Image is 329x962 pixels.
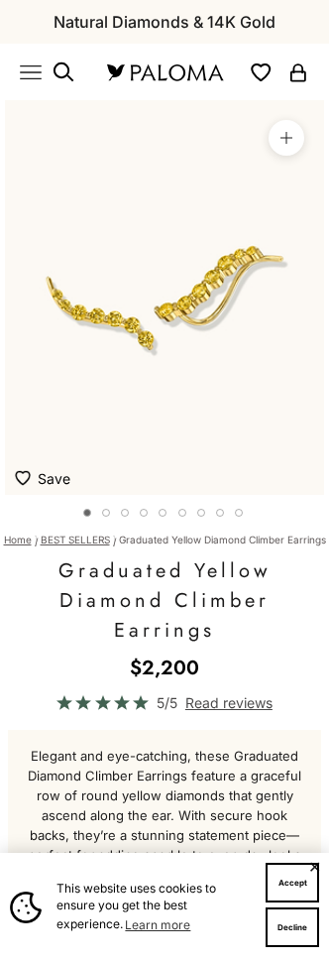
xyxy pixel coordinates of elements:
span: Read reviews [185,691,273,714]
span: This website uses cookies to ensure you get the best experience. [56,880,251,935]
h1: Graduated Yellow Diamond Climber Earrings [25,556,304,646]
nav: Secondary navigation [249,60,309,84]
a: Learn more [123,913,193,935]
span: 5/5 [157,691,177,714]
button: Decline [266,907,319,947]
p: Elegant and eye-catching, these Graduated Diamond Climber Earrings feature a graceful row of roun... [24,746,305,885]
div: Item 1 of 13 [5,100,324,495]
a: BEST SELLERS [41,534,110,545]
p: Natural Diamonds & 14K Gold [54,9,275,35]
a: Home [4,534,32,545]
nav: breadcrumbs [25,535,304,546]
sale-price: $2,200 [130,654,199,683]
img: #YellowGold [5,100,324,495]
nav: Primary navigation [20,60,83,84]
img: wishlist [15,467,38,485]
button: Save [15,467,70,490]
button: Close [308,861,321,873]
img: Cookie banner [10,892,42,923]
a: 5/5 Read reviews [25,691,304,714]
span: Graduated Yellow Diamond Climber Earrings [119,534,326,545]
button: Accept [266,863,319,902]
